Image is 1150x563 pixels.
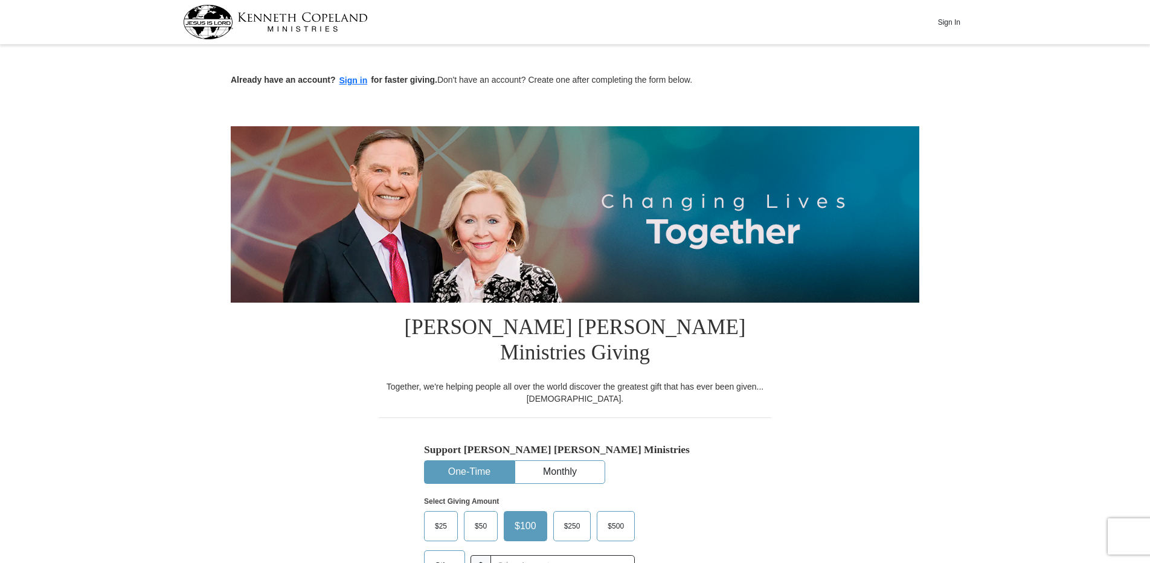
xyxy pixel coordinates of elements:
button: Sign in [336,74,371,88]
img: kcm-header-logo.svg [183,5,368,39]
strong: Already have an account? for faster giving. [231,75,437,85]
span: $100 [509,517,542,535]
h5: Support [PERSON_NAME] [PERSON_NAME] Ministries [424,443,726,456]
button: One-Time [425,461,514,483]
span: $50 [469,517,493,535]
button: Sign In [931,13,967,31]
span: $25 [429,517,453,535]
span: $250 [558,517,586,535]
button: Monthly [515,461,605,483]
h1: [PERSON_NAME] [PERSON_NAME] Ministries Giving [379,303,771,381]
p: Don't have an account? Create one after completing the form below. [231,74,919,88]
span: $500 [602,517,630,535]
div: Together, we're helping people all over the world discover the greatest gift that has ever been g... [379,381,771,405]
strong: Select Giving Amount [424,497,499,506]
